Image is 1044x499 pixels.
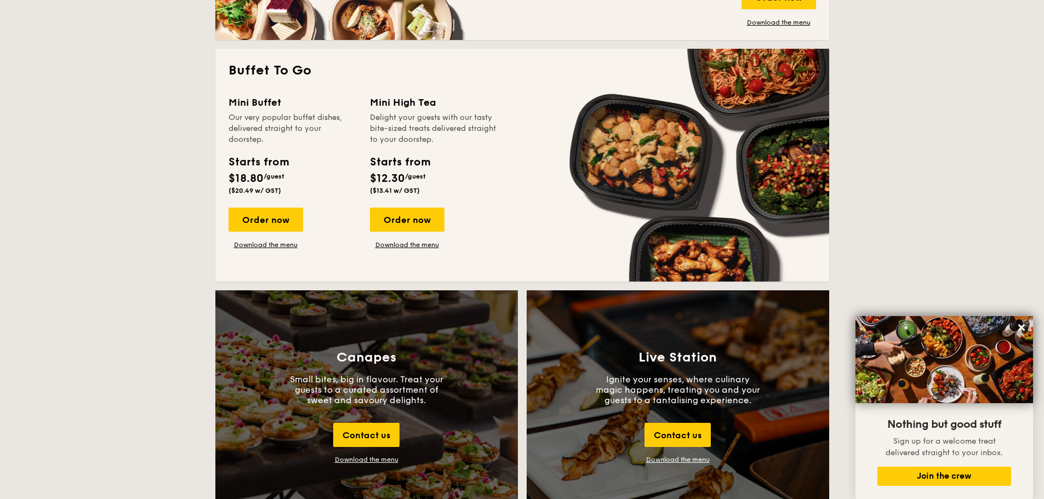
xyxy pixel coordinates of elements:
div: Order now [229,208,303,232]
span: $12.30 [370,172,405,185]
button: Close [1013,319,1030,336]
p: Small bites, big in flavour. Treat your guests to a curated assortment of sweet and savoury delig... [284,374,449,405]
h2: Buffet To Go [229,62,816,79]
h3: Live Station [638,350,717,365]
a: Download the menu [229,240,303,249]
span: ($20.49 w/ GST) [229,187,281,194]
div: Order now [370,208,444,232]
span: ($13.41 w/ GST) [370,187,420,194]
div: Download the menu [335,456,398,463]
div: Starts from [229,154,288,170]
a: Download the menu [741,18,816,27]
div: Mini High Tea [370,95,498,110]
span: Nothing but good stuff [887,418,1001,431]
div: Delight your guests with our tasty bite-sized treats delivered straight to your doorstep. [370,112,498,145]
div: Mini Buffet [229,95,357,110]
div: Contact us [333,423,400,447]
span: /guest [405,173,426,180]
h3: Canapes [336,350,396,365]
div: Contact us [644,423,711,447]
span: Sign up for a welcome treat delivered straight to your inbox. [886,437,1003,457]
div: Starts from [370,154,430,170]
span: /guest [264,173,284,180]
img: DSC07876-Edit02-Large.jpeg [855,316,1033,403]
a: Download the menu [646,456,710,463]
button: Join the crew [877,467,1011,486]
div: Our very popular buffet dishes, delivered straight to your doorstep. [229,112,357,145]
span: $18.80 [229,172,264,185]
a: Download the menu [370,240,444,249]
p: Ignite your senses, where culinary magic happens, treating you and your guests to a tantalising e... [596,374,760,405]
